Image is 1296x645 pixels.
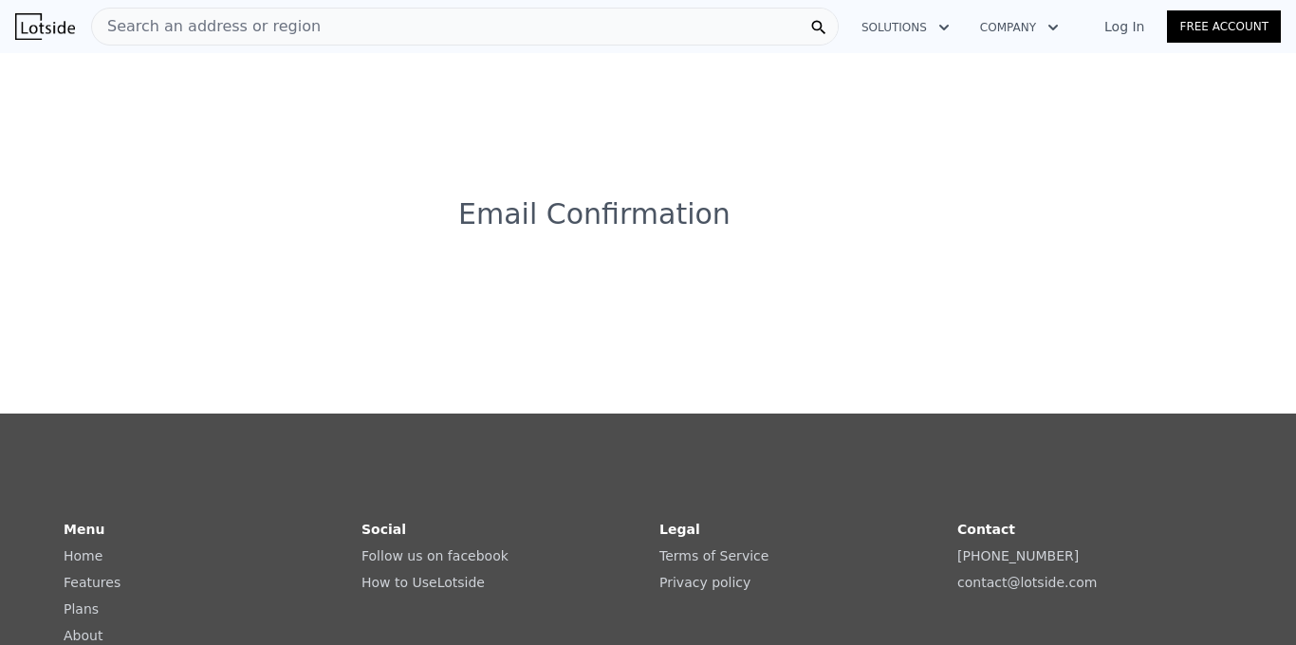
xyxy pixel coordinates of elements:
a: Home [64,548,102,563]
strong: Legal [659,522,700,537]
a: [PHONE_NUMBER] [957,548,1079,563]
a: Features [64,575,120,590]
a: Privacy policy [659,575,750,590]
a: Log In [1082,17,1167,36]
img: Lotside [15,13,75,40]
strong: Contact [957,522,1015,537]
strong: Social [361,522,406,537]
strong: Menu [64,522,104,537]
h3: Email Confirmation [458,197,838,231]
a: About [64,628,102,643]
button: Solutions [846,10,965,45]
button: Company [965,10,1074,45]
a: Follow us on facebook [361,548,509,563]
a: contact@lotside.com [957,575,1097,590]
span: Search an address or region [92,15,321,38]
a: Free Account [1167,10,1281,43]
a: How to UseLotside [361,575,485,590]
a: Terms of Service [659,548,768,563]
a: Plans [64,601,99,617]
